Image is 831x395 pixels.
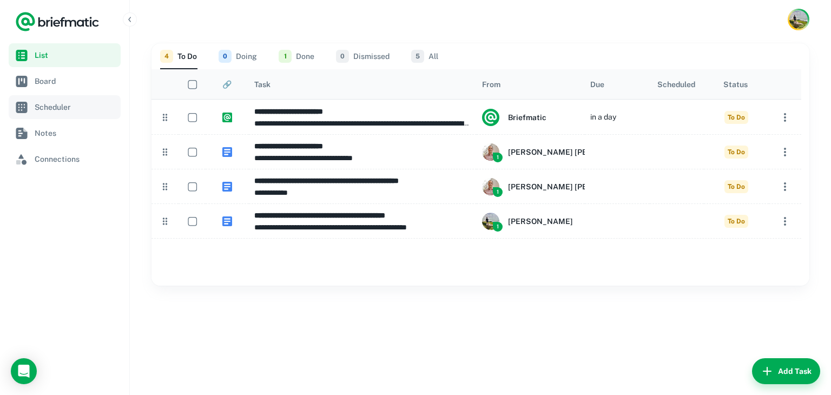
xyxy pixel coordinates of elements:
[222,80,232,89] div: 🔗
[222,113,232,122] img: https://app.briefmatic.com/assets/integrations/system.png
[590,80,604,89] div: Due
[724,146,748,159] span: To Do
[493,153,503,162] span: 1
[279,50,292,63] span: 1
[11,358,37,384] div: Open Intercom Messenger
[160,50,173,63] span: 4
[254,80,271,89] div: Task
[482,213,573,230] div: Karl Chaffey
[35,153,116,165] span: Connections
[411,43,438,69] button: All
[590,100,616,134] div: in a day
[9,69,121,93] a: Board
[482,143,639,161] div: Rob Mark
[482,178,639,195] div: Rob Mark
[336,50,349,63] span: 0
[508,146,639,158] h6: [PERSON_NAME] [PERSON_NAME]
[482,109,546,126] div: Briefmatic
[508,181,639,193] h6: [PERSON_NAME] [PERSON_NAME]
[724,111,748,124] span: To Do
[508,215,573,227] h6: [PERSON_NAME]
[9,43,121,67] a: List
[160,43,197,69] button: To Do
[279,43,314,69] button: Done
[219,50,232,63] span: 0
[482,213,499,230] img: ACg8ocKviYZZSlHKOQYQE8R3zpp088hp3LWF2PKnQRZHhUFwICNBZ40=s50-c-k-no
[222,182,232,192] img: https://app.briefmatic.com/assets/tasktypes/vnd.google-apps.document.png
[657,80,695,89] div: Scheduled
[411,50,424,63] span: 5
[9,95,121,119] a: Scheduler
[724,180,748,193] span: To Do
[336,43,390,69] button: Dismissed
[219,43,257,69] button: Doing
[508,111,546,123] h6: Briefmatic
[15,11,100,32] a: Logo
[788,9,809,30] button: Account button
[789,10,808,29] img: Karl Chaffey
[723,80,748,89] div: Status
[35,127,116,139] span: Notes
[482,143,499,161] img: ALV-UjVoqnfqCFoIWu-uE1bjXqgYgOmHOnG-54OOiugMs5lQ_IcqOxM=s50-c-k-no
[9,121,121,145] a: Notes
[493,222,503,232] span: 1
[482,178,499,195] img: ALV-UjVoqnfqCFoIWu-uE1bjXqgYgOmHOnG-54OOiugMs5lQ_IcqOxM=s50-c-k-no
[482,109,499,126] img: system.png
[35,49,116,61] span: List
[9,147,121,171] a: Connections
[35,101,116,113] span: Scheduler
[724,215,748,228] span: To Do
[35,75,116,87] span: Board
[222,216,232,226] img: https://app.briefmatic.com/assets/tasktypes/vnd.google-apps.document.png
[752,358,820,384] button: Add Task
[482,80,500,89] div: From
[493,187,503,197] span: 1
[222,147,232,157] img: https://app.briefmatic.com/assets/tasktypes/vnd.google-apps.document.png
